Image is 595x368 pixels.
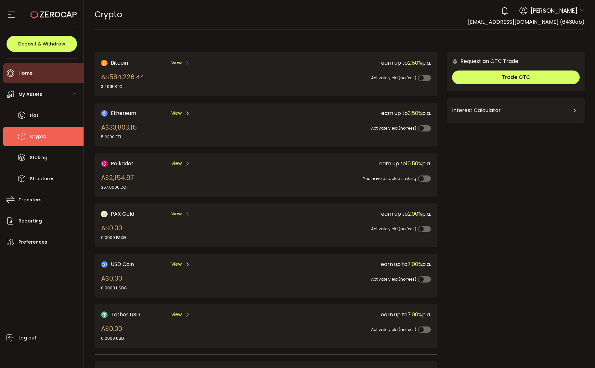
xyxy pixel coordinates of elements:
span: 2.00% [408,210,422,218]
div: earn up to p.a. [263,311,431,319]
div: earn up to p.a. [263,210,431,218]
span: Preferences [19,237,47,247]
span: Fiat [30,111,38,120]
iframe: Chat Widget [563,337,595,368]
span: Polkadot [111,159,134,168]
span: Structures [30,174,55,184]
span: Activate yield (no fees) [371,125,416,131]
span: View [171,311,182,318]
span: View [171,261,182,268]
span: Reporting [19,216,42,226]
span: Tether USD [111,311,140,319]
div: A$584,226.44 [101,72,144,90]
div: A$0.00 [101,273,127,291]
span: Staking [30,153,47,162]
img: Bitcoin [101,60,108,66]
span: 3.50% [408,109,422,117]
div: earn up to p.a. [263,59,431,67]
img: PAX Gold [101,211,108,217]
span: 2.80% [408,59,422,67]
span: Crypto [95,9,122,20]
span: [PERSON_NAME] [531,6,577,15]
div: 3.4918 BTC [101,84,144,90]
span: Log out [19,333,36,343]
span: Deposit & Withdraw [18,42,65,46]
div: earn up to p.a. [263,260,431,268]
span: View [171,110,182,117]
span: Activate yield (no fees) [371,226,416,232]
span: Ethereum [111,109,136,117]
div: A$0.00 [101,223,126,241]
div: earn up to p.a. [263,109,431,117]
div: Interest Calculator [452,103,580,118]
span: 10.50% [406,160,422,167]
div: earn up to p.a. [263,159,431,168]
span: Bitcoin [111,59,128,67]
div: A$0.00 [101,324,126,341]
img: Tether USD [101,311,108,318]
span: PAX Gold [111,210,134,218]
span: Activate yield (no fees) [371,327,416,332]
span: 7.00% [407,311,422,318]
span: View [171,210,182,217]
div: 0.0000 USDT [101,336,126,341]
img: 6nGpN7MZ9FLuBP83NiajKbTRY4UzlzQtBKtCrLLspmCkSvCZHBKvY3NxgQaT5JnOQREvtQ257bXeeSTueZfAPizblJ+Fe8JwA... [452,58,458,64]
span: Activate yield (no fees) [371,75,416,81]
span: Home [19,69,32,78]
div: Request an OTC Trade [447,57,518,65]
span: View [171,59,182,66]
div: 5.6300 ETH [101,134,137,140]
button: Trade OTC [452,70,580,84]
div: 0.0000 USDC [101,285,127,291]
span: 7.00% [407,260,422,268]
span: You have disabled staking [363,176,416,181]
div: 367.0000 DOT [101,184,134,190]
img: USD Coin [101,261,108,268]
button: Deposit & Withdraw [6,36,77,52]
span: [EMAIL_ADDRESS][DOMAIN_NAME] (6430ab) [468,18,585,26]
img: DOT [101,160,108,167]
div: A$33,803.15 [101,122,137,140]
div: A$2,154.97 [101,173,134,190]
span: Activate yield (no fees) [371,276,416,282]
span: Transfers [19,195,42,205]
span: Crypto [30,132,46,141]
span: Trade OTC [502,73,530,81]
span: My Assets [19,90,42,99]
img: Ethereum [101,110,108,117]
span: View [171,160,182,167]
div: 0.0000 PAXG [101,235,126,241]
span: USD Coin [111,260,134,268]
